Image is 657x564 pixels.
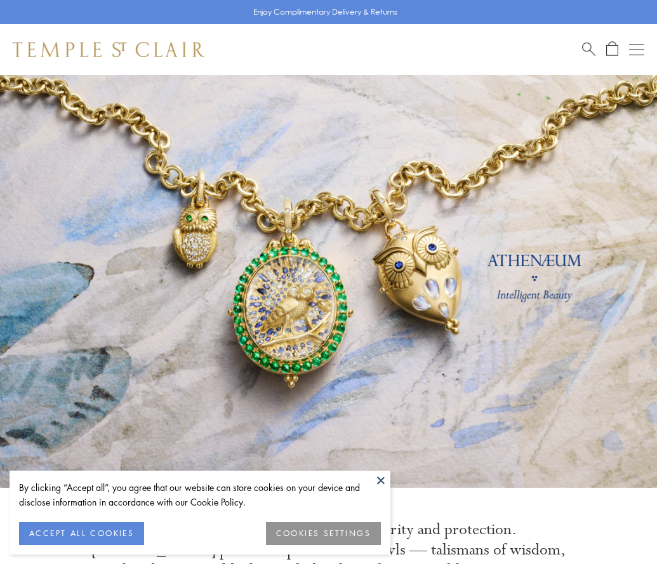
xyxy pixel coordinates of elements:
[582,41,595,57] a: Search
[253,6,397,18] p: Enjoy Complimentary Delivery & Returns
[19,480,381,509] div: By clicking “Accept all”, you agree that our website can store cookies on your device and disclos...
[266,522,381,545] button: COOKIES SETTINGS
[13,42,204,57] img: Temple St. Clair
[19,522,144,545] button: ACCEPT ALL COOKIES
[629,42,644,57] button: Open navigation
[606,41,618,57] a: Open Shopping Bag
